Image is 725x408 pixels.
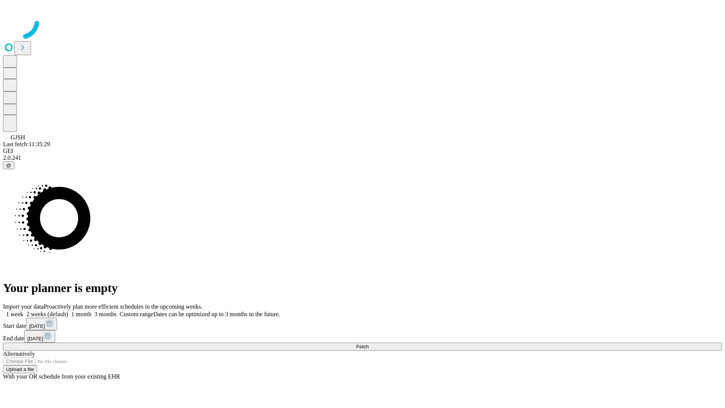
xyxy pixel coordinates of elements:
[3,281,722,295] h1: Your planner is empty
[3,351,35,357] span: Alternatively
[3,155,722,161] div: 2.0.241
[26,311,68,317] span: 2 weeks (default)
[6,311,23,317] span: 1 week
[24,330,55,343] button: [DATE]
[29,323,45,329] span: [DATE]
[120,311,153,317] span: Custom range
[6,162,11,168] span: @
[94,311,117,317] span: 3 months
[3,318,722,330] div: Start date
[153,311,280,317] span: Dates can be optimized up to 3 months in the future.
[3,330,722,343] div: End date
[71,311,91,317] span: 1 month
[11,134,25,141] span: GJSH
[3,161,14,169] button: @
[356,344,369,349] span: Fetch
[3,148,722,155] div: GEI
[3,141,50,147] span: Last fetch: 11:35:29
[3,303,44,310] span: Import your data
[3,343,722,351] button: Fetch
[26,318,57,330] button: [DATE]
[3,365,37,373] button: Upload a file
[44,303,202,310] span: Proactively plan more efficient schedules in the upcoming weeks.
[3,373,120,380] span: With your OR schedule from your existing EHR
[27,336,43,342] span: [DATE]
